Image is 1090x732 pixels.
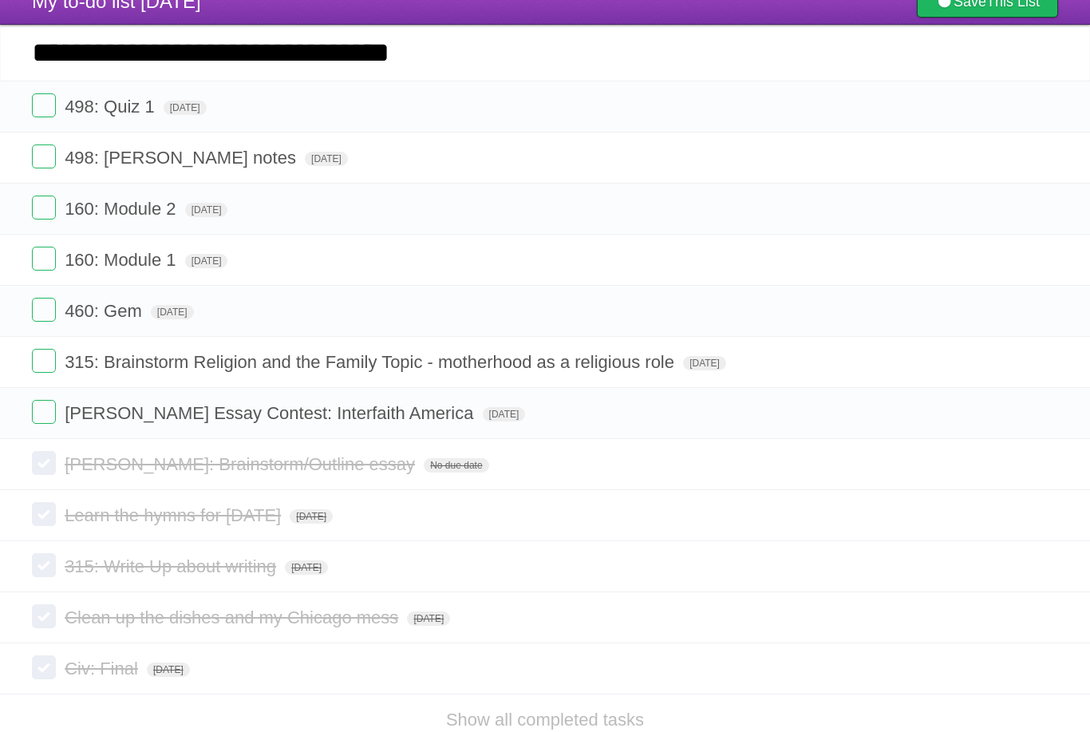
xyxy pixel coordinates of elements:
[65,250,180,270] span: 160: Module 1
[32,247,56,271] label: Done
[65,199,180,219] span: 160: Module 2
[407,611,450,626] span: [DATE]
[65,97,159,117] span: 498: Quiz 1
[164,101,207,115] span: [DATE]
[446,710,644,730] a: Show all completed tasks
[483,407,526,421] span: [DATE]
[65,148,300,168] span: 498: [PERSON_NAME] notes
[32,349,56,373] label: Done
[65,454,419,474] span: [PERSON_NAME]: Brainstorm/Outline essay
[32,298,56,322] label: Done
[32,502,56,526] label: Done
[65,607,402,627] span: Clean up the dishes and my Chicago mess
[290,509,333,524] span: [DATE]
[185,203,228,217] span: [DATE]
[65,403,477,423] span: [PERSON_NAME] Essay Contest: Interfaith America
[185,254,228,268] span: [DATE]
[305,152,348,166] span: [DATE]
[65,505,285,525] span: Learn the hymns for [DATE]
[65,301,146,321] span: 460: Gem
[151,305,194,319] span: [DATE]
[424,458,488,473] span: No due date
[65,659,142,679] span: Civ: Final
[285,560,328,575] span: [DATE]
[32,400,56,424] label: Done
[683,356,726,370] span: [DATE]
[32,144,56,168] label: Done
[32,93,56,117] label: Done
[32,451,56,475] label: Done
[32,655,56,679] label: Done
[32,553,56,577] label: Done
[147,663,190,677] span: [DATE]
[65,352,678,372] span: 315: Brainstorm Religion and the Family Topic - motherhood as a religious role
[65,556,280,576] span: 315: Write Up about writing
[32,604,56,628] label: Done
[32,196,56,220] label: Done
